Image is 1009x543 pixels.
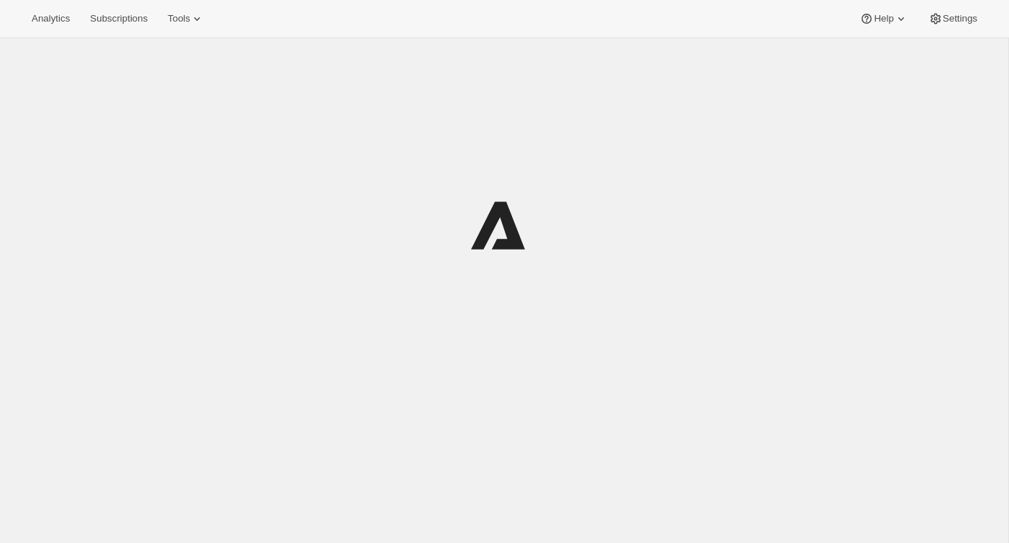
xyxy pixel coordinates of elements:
[32,13,70,24] span: Analytics
[168,13,190,24] span: Tools
[81,9,156,29] button: Subscriptions
[159,9,213,29] button: Tools
[90,13,147,24] span: Subscriptions
[23,9,78,29] button: Analytics
[874,13,893,24] span: Help
[943,13,977,24] span: Settings
[851,9,916,29] button: Help
[920,9,986,29] button: Settings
